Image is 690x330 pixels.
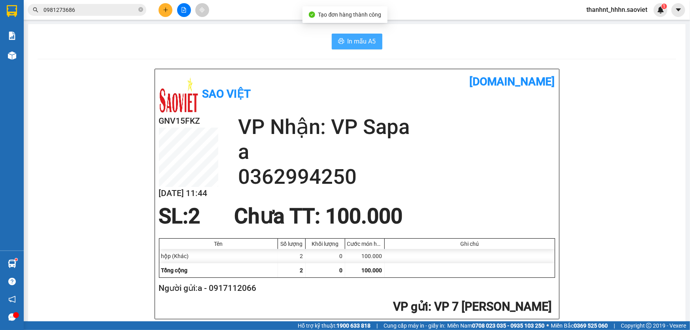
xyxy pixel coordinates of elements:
[675,6,682,13] span: caret-down
[309,11,315,18] span: check-circle
[470,75,555,88] b: [DOMAIN_NAME]
[161,267,188,273] span: Tổng cộng
[189,204,200,228] span: 2
[306,249,345,263] div: 0
[161,241,276,247] div: Tên
[663,4,665,9] span: 1
[159,249,278,263] div: hộp (Khác)
[546,324,549,327] span: ⚪️
[42,46,191,96] h2: VP Nhận: VP Sapa
[138,7,143,12] span: close-circle
[195,3,209,17] button: aim
[340,267,343,273] span: 0
[308,241,343,247] div: Khối lượng
[177,3,191,17] button: file-add
[159,282,552,295] h2: Người gửi: a - 0917112066
[238,164,555,189] h2: 0362994250
[298,321,371,330] span: Hỗ trợ kỹ thuật:
[387,241,553,247] div: Ghi chú
[336,322,371,329] strong: 1900 633 818
[447,321,544,330] span: Miền Nam
[574,322,608,329] strong: 0369 525 060
[8,313,16,321] span: message
[300,267,303,273] span: 2
[8,51,16,60] img: warehouse-icon
[202,87,251,100] b: Sao Việt
[15,258,17,261] sup: 1
[657,6,664,13] img: icon-new-feature
[614,321,615,330] span: |
[238,140,555,164] h2: a
[393,300,429,313] span: VP gửi
[138,6,143,14] span: close-circle
[159,204,189,228] span: SL:
[159,115,218,128] h2: GNV15FKZ
[7,5,17,17] img: logo-vxr
[229,204,407,228] div: Chưa TT : 100.000
[33,7,38,13] span: search
[8,260,16,268] img: warehouse-icon
[671,3,685,17] button: caret-down
[159,187,218,200] h2: [DATE] 11:44
[4,6,44,46] img: logo.jpg
[159,299,552,315] h2: : VP 7 [PERSON_NAME]
[348,36,376,46] span: In mẫu A5
[159,75,198,115] img: logo.jpg
[472,322,544,329] strong: 0708 023 035 - 0935 103 250
[8,278,16,285] span: question-circle
[199,7,205,13] span: aim
[362,267,382,273] span: 100.000
[384,321,445,330] span: Cung cấp máy in - giấy in:
[4,46,64,59] h2: B4NQ4JWX
[278,249,306,263] div: 2
[551,321,608,330] span: Miền Bắc
[280,241,303,247] div: Số lượng
[8,296,16,303] span: notification
[662,4,667,9] sup: 1
[159,3,172,17] button: plus
[163,7,168,13] span: plus
[580,5,654,15] span: thanhnt_hhhn.saoviet
[106,6,191,19] b: [DOMAIN_NAME]
[347,241,382,247] div: Cước món hàng
[48,19,96,32] b: Sao Việt
[338,38,344,45] span: printer
[43,6,137,14] input: Tìm tên, số ĐT hoặc mã đơn
[238,115,555,140] h2: VP Nhận: VP Sapa
[345,249,385,263] div: 100.000
[376,321,378,330] span: |
[318,11,382,18] span: Tạo đơn hàng thành công
[646,323,652,328] span: copyright
[181,7,187,13] span: file-add
[8,32,16,40] img: solution-icon
[332,34,382,49] button: printerIn mẫu A5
